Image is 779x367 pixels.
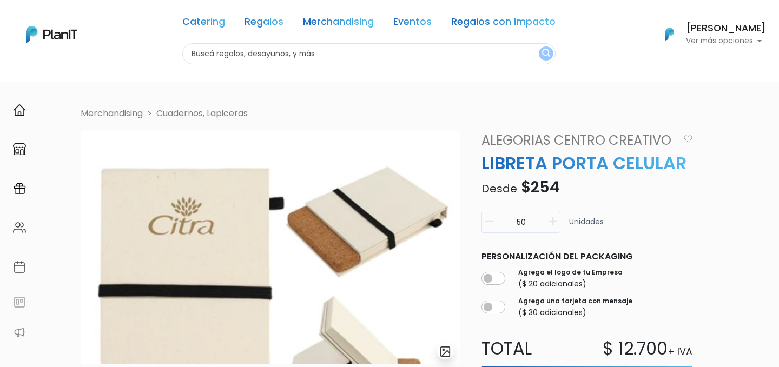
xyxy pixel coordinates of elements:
img: gallery-light [439,345,452,358]
img: home-e721727adea9d79c4d83392d1f703f7f8bce08238fde08b1acbfd93340b81755.svg [13,104,26,117]
p: Personalización del packaging [481,250,692,263]
img: heart_icon [684,135,692,143]
img: partners-52edf745621dab592f3b2c58e3bca9d71375a7ef29c3b500c9f145b62cc070d4.svg [13,326,26,339]
a: Regalos [245,17,283,30]
a: Cuadernos, Lapiceras [156,107,248,119]
img: marketplace-4ceaa7011d94191e9ded77b95e3339b90024bf715f7c57f8cf31f2d8c509eaba.svg [13,143,26,156]
a: Regalos con Impacto [451,17,556,30]
a: Alegorias Centro Creativo [475,131,681,150]
a: Catering [182,17,225,30]
img: search_button-432b6d5273f82d61273b3651a40e1bd1b912527efae98b1b7a1b2c0702e16a8d.svg [542,49,550,59]
p: Ver más opciones [686,37,766,45]
img: Captura_de_pantalla_2023-08-09_154033.jpg [81,131,460,364]
img: campaigns-02234683943229c281be62815700db0a1741e53638e28bf9629b52c665b00959.svg [13,182,26,195]
img: PlanIt Logo [658,22,682,46]
nav: breadcrumb [74,107,747,122]
li: Merchandising [81,107,143,120]
a: Merchandising [303,17,374,30]
img: calendar-87d922413cdce8b2cf7b7f5f62616a5cf9e4887200fb71536465627b3292af00.svg [13,261,26,273]
label: Agrega una tarjeta con mensaje [518,296,632,306]
span: Desde [481,181,517,196]
input: Buscá regalos, desayunos, y más [182,43,556,64]
p: LIBRETA PORTA CELULAR [475,150,699,176]
img: feedback-78b5a0c8f98aac82b08bfc38622c3050aee476f2c9584af64705fc4e61158814.svg [13,296,26,309]
img: PlanIt Logo [26,26,77,43]
p: + IVA [668,345,692,359]
button: PlanIt Logo [PERSON_NAME] Ver más opciones [651,20,766,48]
label: Agrega el logo de tu Empresa [518,268,623,277]
p: ($ 20 adicionales) [518,278,623,290]
p: ($ 30 adicionales) [518,307,632,318]
img: people-662611757002400ad9ed0e3c099ab2801c6687ba6c219adb57efc949bc21e19d.svg [13,221,26,234]
p: Unidades [569,216,604,237]
p: $ 12.700 [603,336,668,362]
h6: [PERSON_NAME] [686,24,766,34]
a: Eventos [393,17,432,30]
p: Total [475,336,587,362]
span: $254 [521,177,559,198]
